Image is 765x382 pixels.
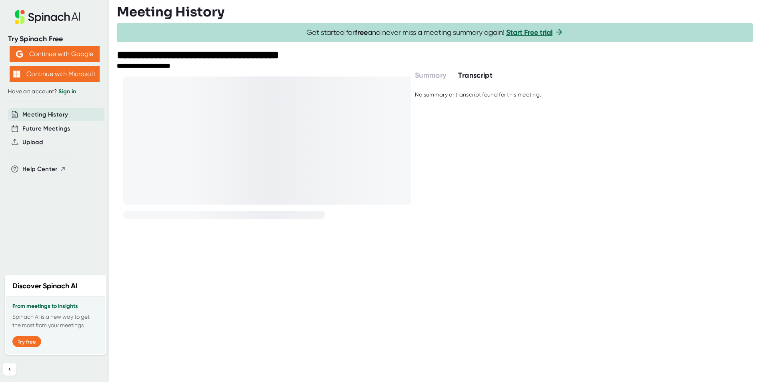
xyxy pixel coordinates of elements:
button: Help Center [22,165,66,174]
span: Transcript [458,71,493,80]
button: Transcript [458,70,493,81]
button: Upload [22,138,43,147]
button: Continue with Microsoft [10,66,100,82]
button: Meeting History [22,110,68,119]
img: Aehbyd4JwY73AAAAAElFTkSuQmCC [16,50,23,58]
div: Have an account? [8,88,101,95]
button: Summary [415,70,446,81]
a: Sign in [58,88,76,95]
div: Try Spinach Free [8,34,101,44]
h2: Discover Spinach AI [12,281,78,292]
h3: From meetings to insights [12,303,99,310]
button: Collapse sidebar [3,363,16,376]
a: Start Free trial [506,28,553,37]
span: Help Center [22,165,58,174]
b: free [355,28,368,37]
button: Future Meetings [22,124,70,133]
p: Spinach AI is a new way to get the most from your meetings [12,313,99,330]
h3: Meeting History [117,4,224,20]
button: Continue with Google [10,46,100,62]
button: Try free [12,336,41,347]
div: No summary or transcript found for this meeting. [415,91,541,99]
span: Summary [415,71,446,80]
span: Get started for and never miss a meeting summary again! [306,28,564,37]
